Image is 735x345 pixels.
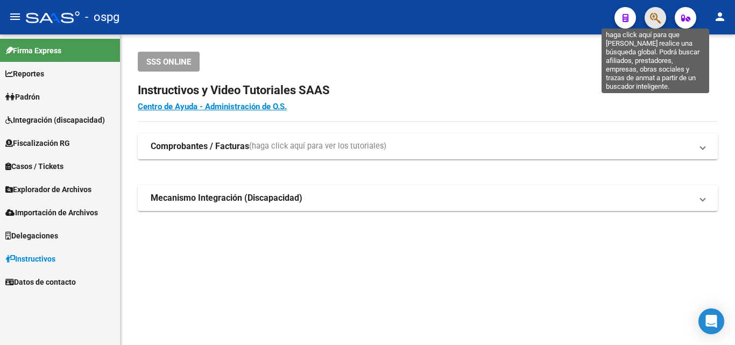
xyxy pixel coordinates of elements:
span: (haga click aquí para ver los tutoriales) [249,140,386,152]
div: Open Intercom Messenger [698,308,724,334]
h2: Instructivos y Video Tutoriales SAAS [138,80,718,101]
span: Reportes [5,68,44,80]
span: Firma Express [5,45,61,57]
a: Centro de Ayuda - Administración de O.S. [138,102,287,111]
span: - ospg [85,5,119,29]
mat-expansion-panel-header: Mecanismo Integración (Discapacidad) [138,185,718,211]
span: Padrón [5,91,40,103]
span: Explorador de Archivos [5,184,91,195]
span: Integración (discapacidad) [5,114,105,126]
mat-icon: person [713,10,726,23]
span: Delegaciones [5,230,58,242]
span: SSS ONLINE [146,57,191,67]
mat-expansion-panel-header: Comprobantes / Facturas(haga click aquí para ver los tutoriales) [138,133,718,159]
span: Instructivos [5,253,55,265]
strong: Comprobantes / Facturas [151,140,249,152]
span: Datos de contacto [5,276,76,288]
strong: Mecanismo Integración (Discapacidad) [151,192,302,204]
span: Casos / Tickets [5,160,63,172]
span: Fiscalización RG [5,137,70,149]
span: Importación de Archivos [5,207,98,219]
button: SSS ONLINE [138,52,200,72]
mat-icon: menu [9,10,22,23]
